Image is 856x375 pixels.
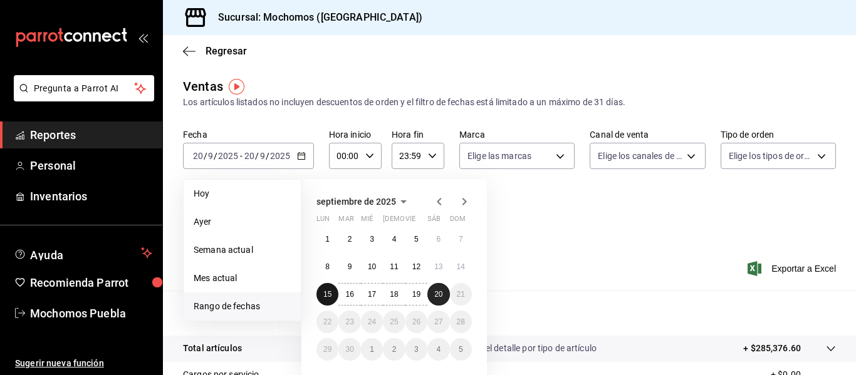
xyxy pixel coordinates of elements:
[370,235,374,244] abbr: 3 de septiembre de 2025
[208,10,422,25] h3: Sucursal: Mochomos ([GEOGRAPHIC_DATA])
[450,215,466,228] abbr: domingo
[436,235,441,244] abbr: 6 de septiembre de 2025
[383,228,405,250] button: 4 de septiembre de 2025
[412,317,420,326] abbr: 26 de septiembre de 2025
[457,262,465,271] abbr: 14 de septiembre de 2025
[30,126,152,143] span: Reportes
[316,215,330,228] abbr: lunes
[434,262,442,271] abbr: 13 de septiembre de 2025
[412,290,420,299] abbr: 19 de septiembre de 2025
[15,357,152,370] span: Sugerir nueva función
[204,151,207,161] span: /
[214,151,217,161] span: /
[414,235,419,244] abbr: 5 de septiembre de 2025
[450,338,472,361] button: 5 de octubre de 2025
[183,96,836,109] div: Los artículos listados no incluyen descuentos de orden y el filtro de fechas está limitado a un m...
[383,311,405,333] button: 25 de septiembre de 2025
[323,290,331,299] abbr: 15 de septiembre de 2025
[194,244,291,257] span: Semana actual
[229,79,244,95] img: Tooltip marker
[255,151,259,161] span: /
[338,311,360,333] button: 23 de septiembre de 2025
[450,228,472,250] button: 7 de septiembre de 2025
[217,151,239,161] input: ----
[459,235,463,244] abbr: 7 de septiembre de 2025
[427,338,449,361] button: 4 de octubre de 2025
[34,82,135,95] span: Pregunta a Parrot AI
[325,235,330,244] abbr: 1 de septiembre de 2025
[138,33,148,43] button: open_drawer_menu
[450,283,472,306] button: 21 de septiembre de 2025
[323,345,331,354] abbr: 29 de septiembre de 2025
[345,290,353,299] abbr: 16 de septiembre de 2025
[338,215,353,228] abbr: martes
[14,75,154,101] button: Pregunta a Parrot AI
[338,283,360,306] button: 16 de septiembre de 2025
[329,130,382,139] label: Hora inicio
[316,338,338,361] button: 29 de septiembre de 2025
[750,261,836,276] button: Exportar a Excel
[316,283,338,306] button: 15 de septiembre de 2025
[434,290,442,299] abbr: 20 de septiembre de 2025
[338,228,360,250] button: 2 de septiembre de 2025
[345,345,353,354] abbr: 30 de septiembre de 2025
[434,317,442,326] abbr: 27 de septiembre de 2025
[427,283,449,306] button: 20 de septiembre de 2025
[361,283,383,306] button: 17 de septiembre de 2025
[598,150,682,162] span: Elige los canales de venta
[467,150,531,162] span: Elige las marcas
[192,151,204,161] input: --
[370,345,374,354] abbr: 1 de octubre de 2025
[361,338,383,361] button: 1 de octubre de 2025
[316,194,411,209] button: septiembre de 2025
[405,215,415,228] abbr: viernes
[240,151,243,161] span: -
[259,151,266,161] input: --
[207,151,214,161] input: --
[269,151,291,161] input: ----
[361,255,383,278] button: 10 de septiembre de 2025
[338,338,360,361] button: 30 de septiembre de 2025
[206,45,247,57] span: Regresar
[392,235,397,244] abbr: 4 de septiembre de 2025
[9,91,154,104] a: Pregunta a Parrot AI
[361,215,373,228] abbr: miércoles
[427,228,449,250] button: 6 de septiembre de 2025
[316,197,396,207] span: septiembre de 2025
[729,150,813,162] span: Elige los tipos de orden
[183,77,223,96] div: Ventas
[266,151,269,161] span: /
[427,311,449,333] button: 27 de septiembre de 2025
[459,345,463,354] abbr: 5 de octubre de 2025
[323,317,331,326] abbr: 22 de septiembre de 2025
[405,228,427,250] button: 5 de septiembre de 2025
[383,338,405,361] button: 2 de octubre de 2025
[450,255,472,278] button: 14 de septiembre de 2025
[405,311,427,333] button: 26 de septiembre de 2025
[383,215,457,228] abbr: jueves
[743,342,801,355] p: + $285,376.60
[368,290,376,299] abbr: 17 de septiembre de 2025
[325,262,330,271] abbr: 8 de septiembre de 2025
[436,345,441,354] abbr: 4 de octubre de 2025
[390,317,398,326] abbr: 25 de septiembre de 2025
[30,188,152,205] span: Inventarios
[459,130,575,139] label: Marca
[721,130,836,139] label: Tipo de orden
[30,245,136,260] span: Ayuda
[194,300,291,313] span: Rango de fechas
[30,157,152,174] span: Personal
[392,130,444,139] label: Hora fin
[590,130,705,139] label: Canal de venta
[361,228,383,250] button: 3 de septiembre de 2025
[348,262,352,271] abbr: 9 de septiembre de 2025
[405,255,427,278] button: 12 de septiembre de 2025
[392,345,397,354] abbr: 2 de octubre de 2025
[30,305,152,322] span: Mochomos Puebla
[345,317,353,326] abbr: 23 de septiembre de 2025
[457,317,465,326] abbr: 28 de septiembre de 2025
[316,228,338,250] button: 1 de septiembre de 2025
[383,283,405,306] button: 18 de septiembre de 2025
